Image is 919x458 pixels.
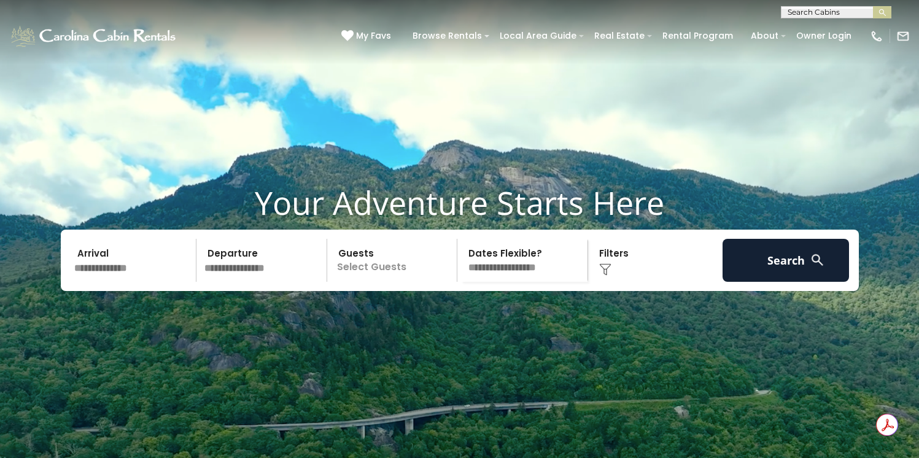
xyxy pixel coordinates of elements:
a: Browse Rentals [406,26,488,45]
h1: Your Adventure Starts Here [9,184,910,222]
img: phone-regular-white.png [870,29,883,43]
span: My Favs [356,29,391,42]
p: Select Guests [331,239,457,282]
img: White-1-1-2.png [9,24,179,49]
a: Rental Program [656,26,739,45]
img: search-regular-white.png [810,252,825,268]
a: Real Estate [588,26,651,45]
a: Owner Login [790,26,858,45]
button: Search [723,239,850,282]
a: My Favs [341,29,394,43]
a: Local Area Guide [494,26,583,45]
a: About [745,26,785,45]
img: filter--v1.png [599,263,611,276]
img: mail-regular-white.png [896,29,910,43]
